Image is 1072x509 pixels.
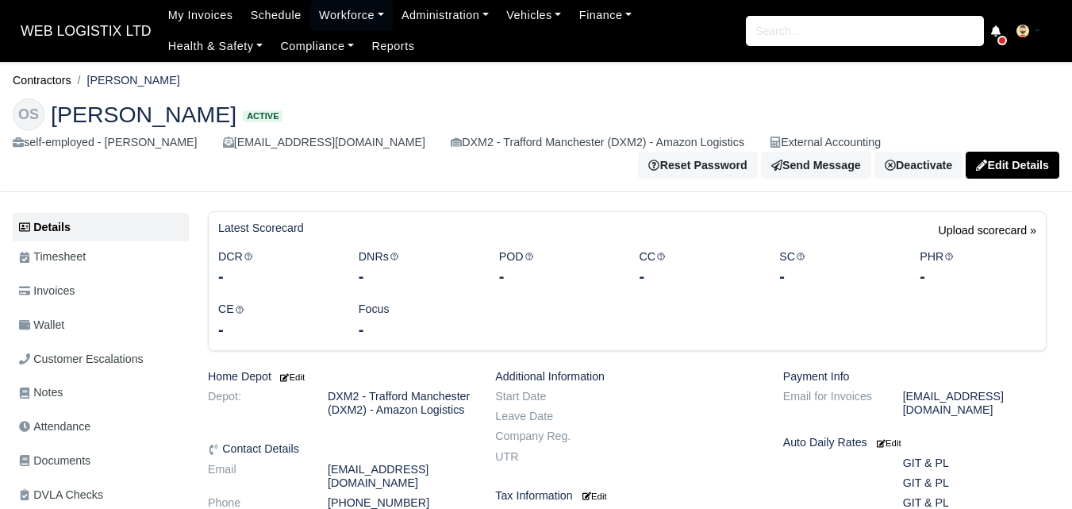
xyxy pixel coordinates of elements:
div: - [218,318,335,341]
span: Attendance [19,418,90,436]
div: DNRs [347,248,487,288]
a: WEB LOGISTIX LTD [13,16,159,47]
dd: [EMAIL_ADDRESS][DOMAIN_NAME] [891,390,1059,417]
a: Deactivate [874,152,962,179]
a: Send Message [761,152,871,179]
div: - [359,265,475,287]
dt: Email [196,463,316,490]
span: Documents [19,452,90,470]
a: Edit [278,370,305,383]
a: Edit Details [966,152,1059,179]
div: - [218,265,335,287]
h6: Home Depot [208,370,471,384]
small: Edit [582,492,607,501]
div: Ousmane Ousseynou Soumare [1,86,1071,192]
span: Timesheet [19,248,86,266]
dt: Depot: [196,390,316,417]
a: Compliance [271,31,363,62]
div: - [779,265,896,287]
dt: Leave Date [483,410,603,423]
dt: Company Reg. [483,430,603,443]
a: Contractors [13,74,71,87]
h6: Contact Details [208,442,471,456]
span: Active [243,110,282,122]
div: [EMAIL_ADDRESS][DOMAIN_NAME] [223,133,425,152]
a: Edit [579,489,607,502]
dt: UTR [483,450,603,464]
a: Notes [13,377,189,408]
dd: GIT & PL [891,457,1059,470]
dd: GIT & PL [891,476,1059,490]
span: Invoices [19,282,75,300]
div: self-employed - [PERSON_NAME] [13,133,198,152]
small: Edit [877,438,901,448]
div: DCR [206,248,347,288]
li: [PERSON_NAME] [71,71,180,90]
span: [PERSON_NAME] [51,103,236,125]
a: Documents [13,445,189,476]
div: - [920,265,1036,287]
div: CC [627,248,767,288]
a: Edit [874,436,901,449]
small: Edit [278,372,305,382]
div: Focus [347,300,487,341]
div: - [359,318,475,341]
div: POD [487,248,628,288]
dd: DXM2 - Trafford Manchester (DXM2) - Amazon Logistics [316,390,483,417]
a: Customer Escalations [13,344,189,375]
dt: Start Date [483,390,603,403]
span: WEB LOGISTIX LTD [13,15,159,47]
iframe: Chat Widget [993,433,1072,509]
span: DVLA Checks [19,486,103,504]
input: Search... [746,16,984,46]
a: Invoices [13,276,189,307]
a: Details [13,213,189,242]
a: Reports [363,31,423,62]
dt: Email for Invoices [771,390,891,417]
span: Notes [19,384,63,402]
div: External Accounting [770,133,881,152]
a: Upload scorecard » [939,222,1036,248]
h6: Auto Daily Rates [783,436,1047,449]
button: Reset Password [638,152,757,179]
div: PHR [908,248,1048,288]
dd: [EMAIL_ADDRESS][DOMAIN_NAME] [316,463,483,490]
span: Customer Escalations [19,350,144,368]
div: - [639,265,755,287]
div: DXM2 - Trafford Manchester (DXM2) - Amazon Logistics [451,133,744,152]
span: Wallet [19,316,64,334]
h6: Tax Information [495,489,759,503]
div: - [499,265,616,287]
h6: Latest Scorecard [218,222,304,235]
a: Timesheet [13,241,189,272]
h6: Payment Info [783,370,1047,384]
h6: Additional Information [495,370,759,384]
div: OS [13,98,44,130]
a: Wallet [13,310,189,341]
a: Attendance [13,411,189,442]
div: CE [206,300,347,341]
a: Health & Safety [159,31,272,62]
div: SC [767,248,908,288]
